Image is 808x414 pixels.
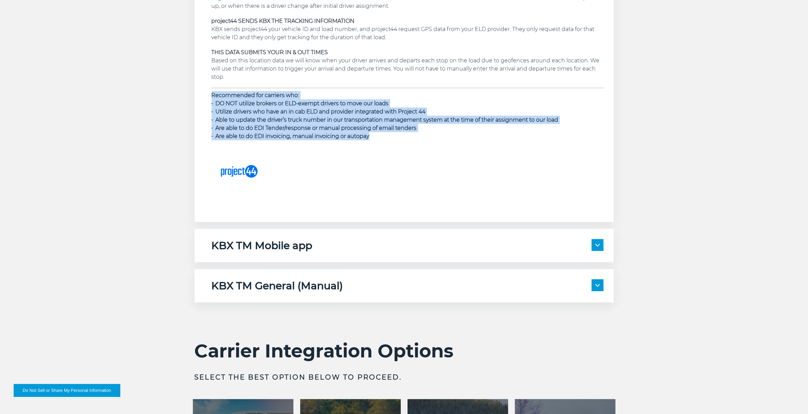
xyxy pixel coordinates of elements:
strong: project44 SENDS KBX THE TRACKING INFORMATION [212,18,355,24]
span: • Are able to do EDI invoicing, manual invoicing or autopay [212,133,369,139]
p: Based on this location data we will know when your driver arrives and departs each stop on the lo... [212,48,604,81]
span: • Able to update the driver’s truck number in our transportation management system at the time of... [212,117,559,123]
p: KBX sends project44 your vehicle ID and load number, and project44 request GPS data from your ELD... [212,17,604,42]
span: • Utilize drivers who have an in cab ELD and provider integrated with Project 44 [212,108,426,115]
h5: KBX TM General (Manual) [212,279,343,292]
strong: Recommended for carriers who: [212,92,299,98]
strong: THIS DATA SUBMITS YOUR IN & OUT TIMES [212,49,328,56]
h3: Select the best option below to proceed. [195,373,614,382]
span: • Are able to do EDI Tender/response or manual processing of email tenders [212,125,417,131]
img: arrow [595,284,600,287]
img: arrow [595,244,600,247]
button: Do Not Sell or Share My Personal Information [14,384,120,397]
h2: Carrier Integration Options [195,340,614,363]
h5: KBX TM Mobile app [212,239,312,252]
span: • DO NOT utilize brokers or ELD-exempt drivers to move our loads [212,100,389,107]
